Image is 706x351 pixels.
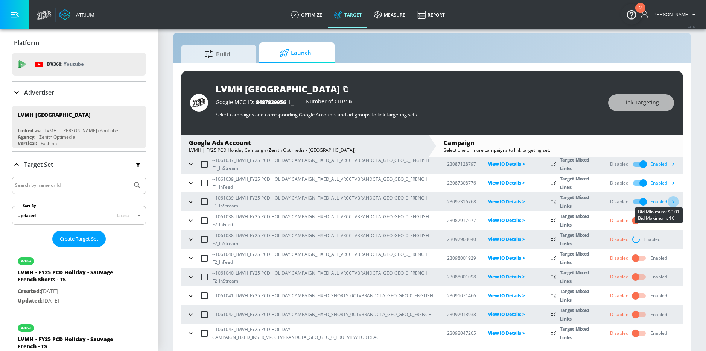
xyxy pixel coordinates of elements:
[59,9,94,20] a: Atrium
[610,274,628,280] div: Disabled
[212,231,435,247] p: --1061038_LMVH_FY25 PCD HOLIDAY CAMPAIGN_FIXED_ALL_VRCCTVBRANDCTA_GEO_GEO_0_ENGLISH F2_InStream
[216,99,298,106] div: Google MCC ID:
[18,297,43,304] span: Updated:
[488,310,539,319] p: View IO Details >
[349,98,352,105] span: 6
[285,1,328,28] a: optimize
[488,254,539,262] p: View IO Details >
[560,268,598,286] p: Target Mixed Links
[447,198,476,206] p: 23097316768
[64,60,84,68] p: Youtube
[212,310,432,318] p: --1061042_LMVH_FY25 PCD HOLIDAY CAMPAIGN_FIXED_SHORTS_0CTVBRANDCTA_GEO_GEO_0_FRENCH
[610,198,628,205] div: Disabled
[18,287,41,295] span: Created:
[12,53,146,76] div: DV360: Youtube
[212,269,435,285] p: --1061040_LMVH_FY25 PCD HOLIDAY CAMPAIGN_FIXED_ALL_VRCCTVBRANDCTA_GEO_GEO_0_FRENCH F2_InStream
[14,39,39,47] p: Platform
[212,325,435,341] p: --1061043_LMVH_FY25 PCD HOLIDAY CAMPAIGN_FIXED_INSTR_VRCCTVBRANDCTA_GEO_GEO_0_TRUEVIEW FOR REACH
[44,127,120,134] div: LVMH | [PERSON_NAME] (YouTube)
[650,274,667,280] div: Enabled
[117,212,129,219] span: latest
[650,330,667,337] div: Enabled
[650,217,667,224] div: Enabled
[12,106,146,148] div: LVMH [GEOGRAPHIC_DATA]Linked as:LVMH | [PERSON_NAME] (YouTube)Agency:Zenith OptimediaVertical:Fas...
[18,134,35,140] div: Agency:
[447,179,476,187] p: 23087308776
[15,180,129,190] input: Search by name or Id
[649,12,689,17] span: login as: nathan.mistretta@zefr.com
[18,140,37,147] div: Vertical:
[267,44,324,62] span: Launch
[610,255,628,262] div: Disabled
[488,197,539,206] p: View IO Details >
[189,139,420,147] div: Google Ads Account
[650,196,679,207] div: Enabled
[610,330,628,337] div: Disabled
[216,111,601,118] p: Select campaigns and corresponding Google Accounts and ad-groups to link targeting sets.
[610,161,628,168] div: Disabled
[189,45,246,63] span: Build
[447,160,476,168] p: 23087128797
[18,111,91,118] div: LVMH [GEOGRAPHIC_DATA]
[650,177,679,189] div: Enabled
[488,235,539,244] p: View IO Details >
[447,273,476,281] p: 23088001098
[650,292,667,299] div: Enabled
[24,88,54,97] p: Advertiser
[621,4,642,25] button: Open Resource Center, 2 new notifications
[21,203,38,208] label: Sort By
[181,135,428,157] div: Google Ads AccountLVMH | FY25 PCD Holiday Campaign (Zenith Optimedia - [GEOGRAPHIC_DATA])
[328,1,368,28] a: Target
[560,250,598,267] p: Target Mixed Links
[560,306,598,323] p: Target Mixed Links
[650,159,679,170] div: Enabled
[610,217,628,224] div: Disabled
[12,32,146,53] div: Platform
[447,235,476,243] p: 23097963040
[560,193,598,210] p: Target Mixed Links
[12,82,146,103] div: Advertiser
[12,250,146,311] div: activeLVMH - FY25 PCD Holiday - Sauvage French Shorts - TSCreated:[DATE]Updated:[DATE]
[488,160,539,168] p: View IO Details >
[216,83,340,95] div: LVMH [GEOGRAPHIC_DATA]
[644,236,660,243] div: Enabled
[444,139,675,147] div: Campaign
[560,212,598,229] p: Target Mixed Links
[73,11,94,18] div: Atrium
[189,147,420,153] div: LVMH | FY25 PCD Holiday Campaign (Zenith Optimedia - [GEOGRAPHIC_DATA])
[488,216,539,225] div: View IO Details >
[560,156,598,173] p: Target Mixed Links
[411,1,451,28] a: Report
[212,194,435,210] p: --1061039_LMVH_FY25 PCD HOLIDAY CAMPAIGN_FIXED_ALL_VRCCTVBRANDCTA_GEO_GEO_0_FRENCH F1_InStream
[39,134,75,140] div: Zenith Optimedia
[560,231,598,248] p: Target Mixed Links
[17,212,36,219] div: Updated
[560,287,598,304] p: Target Mixed Links
[610,236,628,243] div: Disabled
[447,310,476,318] p: 23097018938
[18,269,123,287] div: LVMH - FY25 PCD Holiday - Sauvage French Shorts - TS
[488,329,539,337] p: View IO Details >
[21,326,31,330] div: active
[688,25,698,29] span: v 4.32.0
[444,147,675,153] div: Select one or more campaigns to link targeting set.
[610,311,628,318] div: Disabled
[21,259,31,263] div: active
[447,292,476,300] p: 23091071466
[641,10,698,19] button: [PERSON_NAME]
[18,127,41,134] div: Linked as:
[447,329,476,337] p: 23098047265
[18,296,123,306] p: [DATE]
[560,174,598,192] p: Target Mixed Links
[488,291,539,300] div: View IO Details >
[47,60,84,68] p: DV360:
[488,179,539,187] p: View IO Details >
[447,254,476,262] p: 23098001929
